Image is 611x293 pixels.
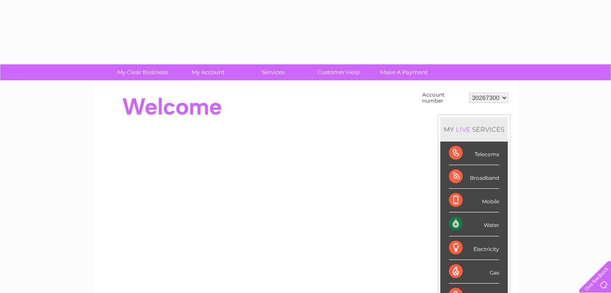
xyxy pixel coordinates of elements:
td: Account number [420,90,467,106]
div: Gas [449,260,499,284]
div: Broadband [449,165,499,189]
a: Make A Payment [368,64,439,80]
div: LIVE [454,125,472,133]
div: Electricity [449,236,499,260]
a: Customer Help [303,64,374,80]
div: Water [449,212,499,236]
a: My Clear Business [107,64,178,80]
a: Services [238,64,309,80]
div: Mobile [449,189,499,212]
div: MY SERVICES [440,117,508,142]
div: Telecoms [449,142,499,165]
a: My Account [172,64,243,80]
